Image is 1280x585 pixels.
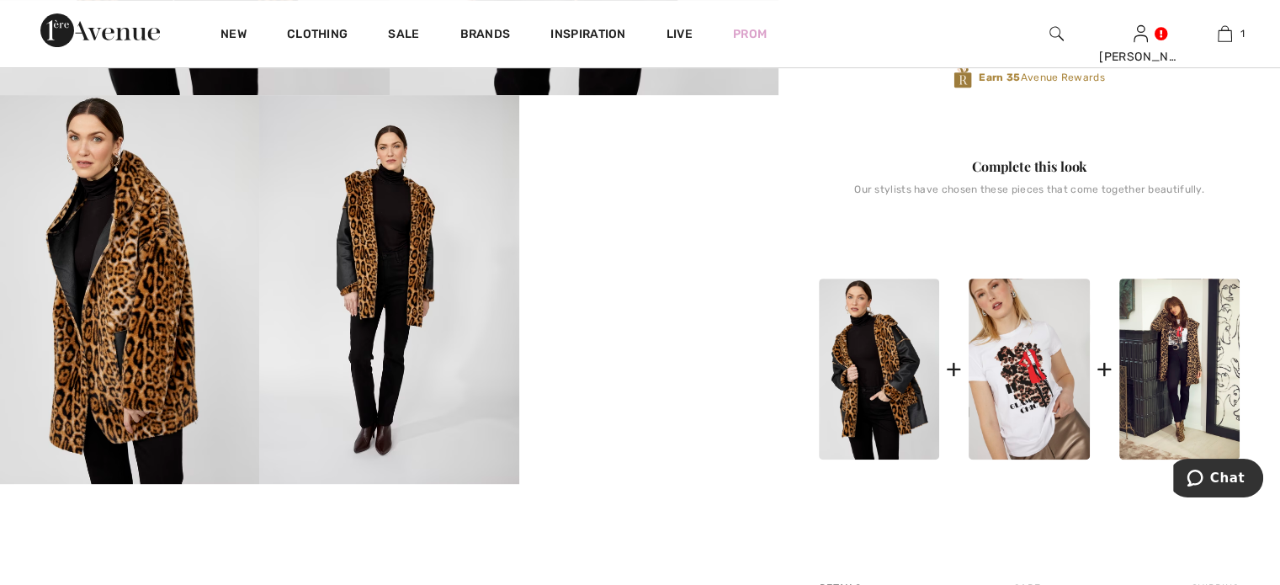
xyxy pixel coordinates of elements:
[1099,48,1182,66] div: [PERSON_NAME]
[388,27,419,45] a: Sale
[519,95,778,225] video: Your browser does not support the video tag.
[1183,24,1266,44] a: 1
[953,66,972,89] img: Avenue Rewards
[979,72,1020,83] strong: Earn 35
[1134,25,1148,41] a: Sign In
[1218,24,1232,44] img: My Bag
[460,27,511,45] a: Brands
[550,27,625,45] span: Inspiration
[1173,459,1263,501] iframe: Opens a widget where you can chat to one of our agents
[220,27,247,45] a: New
[733,25,767,43] a: Prom
[819,157,1240,177] div: Complete this look
[287,27,348,45] a: Clothing
[259,95,518,484] img: Leopard Print Faux Fur Jacket Style 253873. 4
[819,279,939,460] img: Leopard Print Faux Fur Jacket Style 253873
[1134,24,1148,44] img: My Info
[946,350,962,388] div: +
[1119,279,1240,460] img: Slim Ankle-Length Formal Trousers Style 253774
[667,25,693,43] a: Live
[819,183,1240,209] div: Our stylists have chosen these pieces that come together beautifully.
[979,70,1104,85] span: Avenue Rewards
[969,279,1089,460] img: Casual Leopard Print Pullover Style 253712
[1240,26,1245,41] span: 1
[1097,350,1113,388] div: +
[1049,24,1064,44] img: search the website
[40,13,160,47] img: 1ère Avenue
